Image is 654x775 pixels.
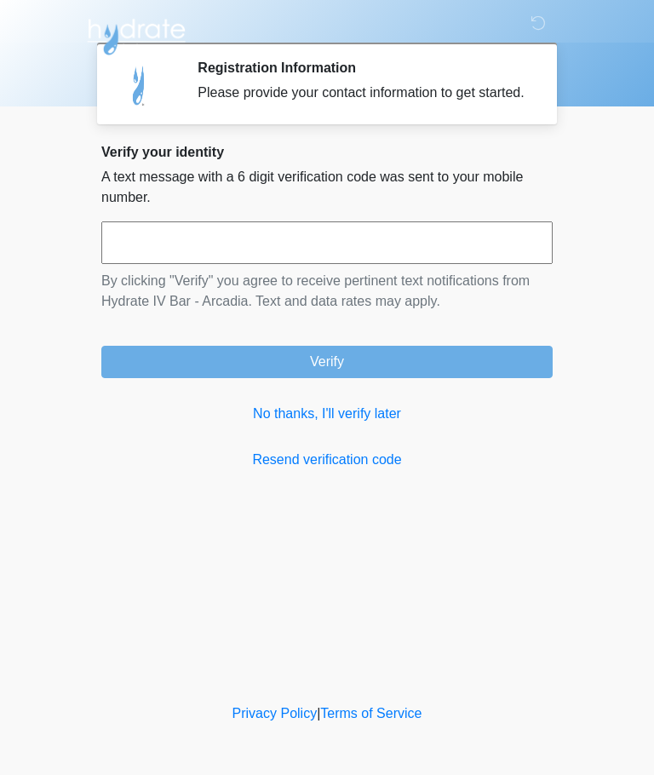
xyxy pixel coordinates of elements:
div: Please provide your contact information to get started. [198,83,527,103]
a: Resend verification code [101,450,553,470]
a: | [317,706,320,720]
button: Verify [101,346,553,378]
img: Hydrate IV Bar - Arcadia Logo [84,13,188,56]
p: By clicking "Verify" you agree to receive pertinent text notifications from Hydrate IV Bar - Arca... [101,271,553,312]
img: Agent Avatar [114,60,165,111]
a: Privacy Policy [232,706,318,720]
p: A text message with a 6 digit verification code was sent to your mobile number. [101,167,553,208]
a: Terms of Service [320,706,422,720]
h2: Verify your identity [101,144,553,160]
a: No thanks, I'll verify later [101,404,553,424]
